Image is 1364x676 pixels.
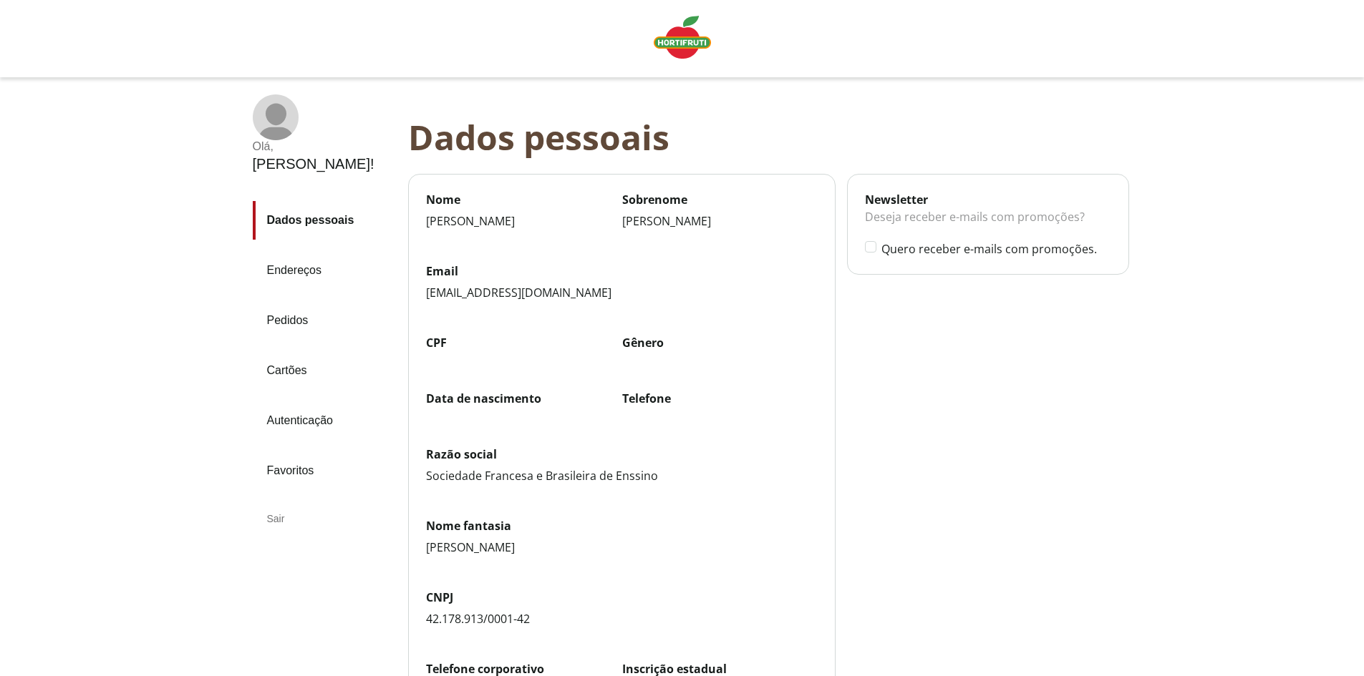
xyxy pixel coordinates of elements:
[426,611,818,627] div: 42.178.913/0001-42
[426,263,818,279] label: Email
[865,207,1111,240] div: Deseja receber e-mails com promoções?
[426,468,818,484] div: Sociedade Francesa e Brasileira de Enssino
[426,213,622,229] div: [PERSON_NAME]
[426,589,818,605] label: CNPJ
[408,117,1141,157] div: Dados pessoais
[426,539,818,555] div: [PERSON_NAME]
[622,391,818,406] label: Telefone
[253,501,397,536] div: Sair
[253,251,397,290] a: Endereços
[253,301,397,340] a: Pedidos
[426,391,622,406] label: Data de nascimento
[253,401,397,440] a: Autenticação
[426,285,818,300] div: [EMAIL_ADDRESS][DOMAIN_NAME]
[648,10,717,67] a: Logo
[253,351,397,390] a: Cartões
[253,451,397,490] a: Favoritos
[622,213,818,229] div: [PERSON_NAME]
[426,446,818,462] label: Razão social
[426,192,622,207] label: Nome
[426,518,818,534] label: Nome fantasia
[253,156,374,172] div: [PERSON_NAME] !
[253,140,374,153] div: Olá ,
[253,201,397,240] a: Dados pessoais
[881,241,1111,257] label: Quero receber e-mails com promoções.
[622,335,818,351] label: Gênero
[654,16,711,59] img: Logo
[622,192,818,207] label: Sobrenome
[865,192,1111,207] div: Newsletter
[426,335,622,351] label: CPF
